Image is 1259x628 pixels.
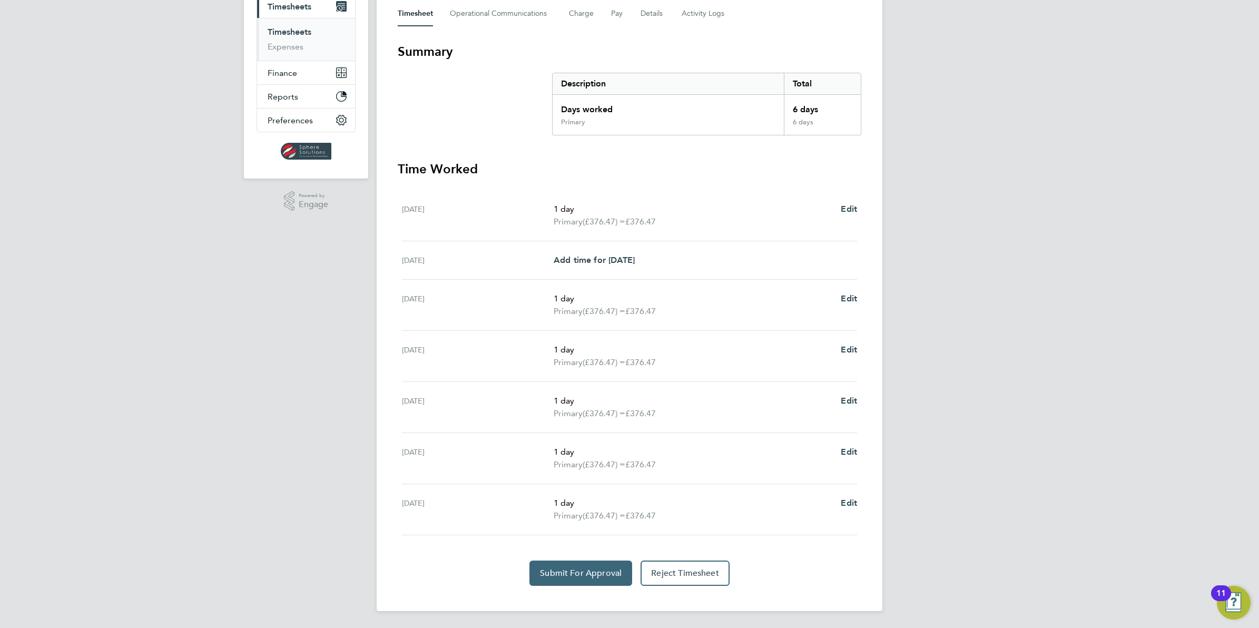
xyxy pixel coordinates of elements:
span: (£376.47) = [583,459,625,469]
a: Edit [841,292,857,305]
div: 6 days [784,118,861,135]
div: [DATE] [402,446,554,471]
button: Finance [257,61,355,84]
button: Activity Logs [682,1,726,26]
span: Edit [841,498,857,508]
div: Summary [552,73,861,135]
a: Expenses [268,42,303,52]
span: £376.47 [625,357,656,367]
span: Primary [554,458,583,471]
button: Submit For Approval [529,561,632,586]
span: £376.47 [625,306,656,316]
button: Reject Timesheet [641,561,730,586]
div: [DATE] [402,254,554,267]
a: Edit [841,344,857,356]
span: £376.47 [625,217,656,227]
button: Pay [611,1,624,26]
section: Timesheet [398,43,861,586]
div: Description [553,73,784,94]
a: Go to home page [257,143,356,160]
a: Edit [841,203,857,215]
span: Powered by [299,191,328,200]
div: Total [784,73,861,94]
span: Reports [268,92,298,102]
span: Preferences [268,115,313,125]
a: Add time for [DATE] [554,254,635,267]
span: Edit [841,204,857,214]
div: Primary [561,118,585,126]
img: spheresolutions-logo-retina.png [281,143,332,160]
h3: Time Worked [398,161,861,178]
span: (£376.47) = [583,408,625,418]
p: 1 day [554,203,832,215]
a: Edit [841,395,857,407]
h3: Summary [398,43,861,60]
span: £376.47 [625,459,656,469]
span: (£376.47) = [583,511,625,521]
p: 1 day [554,292,832,305]
span: Add time for [DATE] [554,255,635,265]
div: [DATE] [402,395,554,420]
div: 6 days [784,95,861,118]
p: 1 day [554,497,832,509]
div: [DATE] [402,203,554,228]
p: 1 day [554,446,832,458]
span: Edit [841,396,857,406]
span: Timesheets [268,2,311,12]
div: Timesheets [257,18,355,61]
span: Edit [841,345,857,355]
a: Edit [841,497,857,509]
span: (£376.47) = [583,217,625,227]
div: [DATE] [402,344,554,369]
span: Finance [268,68,297,78]
span: (£376.47) = [583,357,625,367]
a: Powered byEngage [284,191,329,211]
button: Preferences [257,109,355,132]
button: Reports [257,85,355,108]
div: [DATE] [402,497,554,522]
span: Engage [299,200,328,209]
div: [DATE] [402,292,554,318]
span: Edit [841,293,857,303]
button: Details [641,1,665,26]
span: Primary [554,305,583,318]
span: Primary [554,215,583,228]
div: 11 [1216,593,1226,607]
a: Edit [841,446,857,458]
button: Open Resource Center, 11 new notifications [1217,586,1251,620]
a: Timesheets [268,27,311,37]
span: Primary [554,509,583,522]
span: Reject Timesheet [651,568,719,578]
p: 1 day [554,395,832,407]
span: £376.47 [625,511,656,521]
span: (£376.47) = [583,306,625,316]
span: £376.47 [625,408,656,418]
button: Timesheet [398,1,433,26]
p: 1 day [554,344,832,356]
span: Submit For Approval [540,568,622,578]
button: Charge [569,1,594,26]
span: Primary [554,407,583,420]
div: Days worked [553,95,784,118]
span: Edit [841,447,857,457]
span: Primary [554,356,583,369]
button: Operational Communications [450,1,552,26]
